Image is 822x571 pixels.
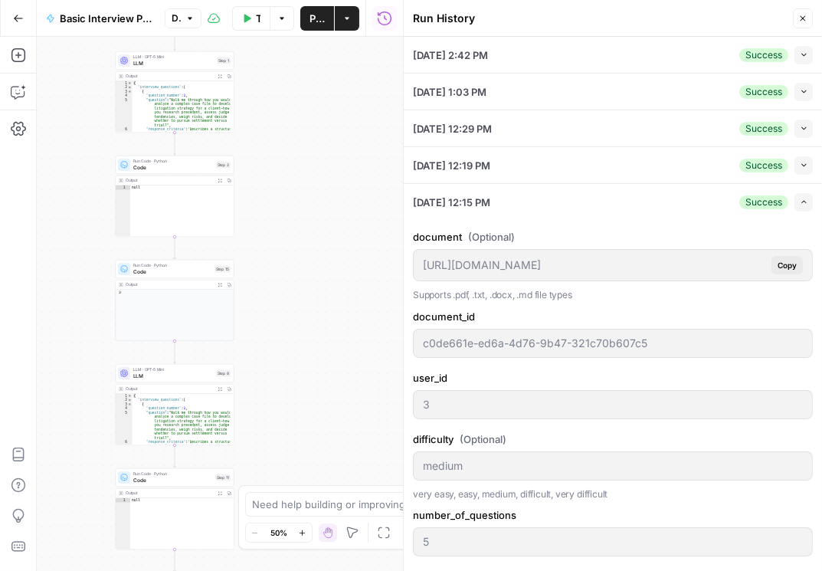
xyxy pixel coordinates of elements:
[215,266,231,273] div: Step 15
[172,11,181,25] span: Draft
[739,159,788,172] div: Success
[215,474,231,481] div: Step 11
[116,411,133,441] div: 5
[126,282,213,288] div: Output
[60,11,152,26] span: Basic Interview Prep - Question Creator
[133,159,213,165] span: Run Code · Python
[232,6,270,31] button: Test Workflow
[126,74,213,80] div: Output
[413,48,488,63] span: [DATE] 2:42 PM
[413,370,813,386] label: user_id
[116,468,234,550] div: Run Code · PythonCodeStep 11Outputnull
[126,491,213,497] div: Output
[116,260,234,341] div: Run Code · PythonCodeStep 15Output3
[413,229,813,244] label: document
[256,11,260,26] span: Test Workflow
[174,28,176,51] g: Edge from start to step_1
[413,121,492,136] span: [DATE] 12:29 PM
[116,441,133,530] div: 6
[413,487,813,502] p: very easy, easy, medium, difficult, very difficult
[771,256,803,274] button: Copy
[116,90,133,94] div: 3
[116,290,234,295] div: 3
[174,341,176,363] g: Edge from step_15 to step_8
[133,471,212,477] span: Run Code · Python
[309,11,325,26] span: Publish
[413,309,813,324] label: document_id
[133,372,213,380] span: LLM
[126,386,213,392] div: Output
[778,259,797,271] span: Copy
[116,399,133,403] div: 2
[413,287,813,303] p: Supports .pdf, .txt, .docx, .md file types
[116,51,234,133] div: LLM · GPT-5 MiniLLMStep 1Output{ "interview_questions":[ { "question_number":1, "question":"Walk ...
[116,94,133,99] div: 4
[116,498,130,503] div: 1
[133,268,211,276] span: Code
[739,195,788,209] div: Success
[413,158,490,173] span: [DATE] 12:19 PM
[116,98,133,128] div: 5
[270,527,287,539] span: 50%
[165,8,201,28] button: Draft
[468,229,515,244] span: (Optional)
[128,402,133,407] span: Toggle code folding, rows 3 through 7
[174,445,176,468] g: Edge from step_8 to step_11
[133,367,213,373] span: LLM · GPT-5 Mini
[116,407,133,412] div: 4
[116,128,133,217] div: 6
[460,432,506,447] span: (Optional)
[739,85,788,99] div: Success
[116,394,133,399] div: 1
[133,54,214,61] span: LLM · GPT-5 Mini
[413,507,813,523] label: number_of_questions
[116,364,234,445] div: LLM · GPT-5 MiniLLMStep 8Output{ "interview_questions":[ { "question_number":1, "question":"Walk ...
[37,6,162,31] button: Basic Interview Prep - Question Creator
[116,86,133,90] div: 2
[116,156,234,237] div: Run Code · PythonCodeStep 2Outputnull
[174,133,176,155] g: Edge from step_1 to step_2
[126,178,213,184] div: Output
[174,237,176,259] g: Edge from step_2 to step_15
[128,86,133,90] span: Toggle code folding, rows 2 through 13
[128,399,133,403] span: Toggle code folding, rows 2 through 28
[413,195,490,210] span: [DATE] 12:15 PM
[116,185,130,190] div: 1
[423,534,803,550] input: 5, 10, 15, 20
[216,370,231,377] div: Step 8
[116,81,133,86] div: 1
[116,402,133,407] div: 3
[217,57,231,64] div: Step 1
[423,458,803,474] input: very easy, easy, medium, difficult, very difficult
[128,394,133,399] span: Toggle code folding, rows 1 through 29
[413,432,813,447] label: difficulty
[133,164,213,172] span: Code
[133,60,214,67] span: LLM
[413,84,486,100] span: [DATE] 1:03 PM
[300,6,334,31] button: Publish
[739,48,788,62] div: Success
[133,477,212,484] span: Code
[216,162,231,169] div: Step 2
[128,81,133,86] span: Toggle code folding, rows 1 through 14
[133,263,211,269] span: Run Code · Python
[739,122,788,136] div: Success
[128,90,133,94] span: Toggle code folding, rows 3 through 7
